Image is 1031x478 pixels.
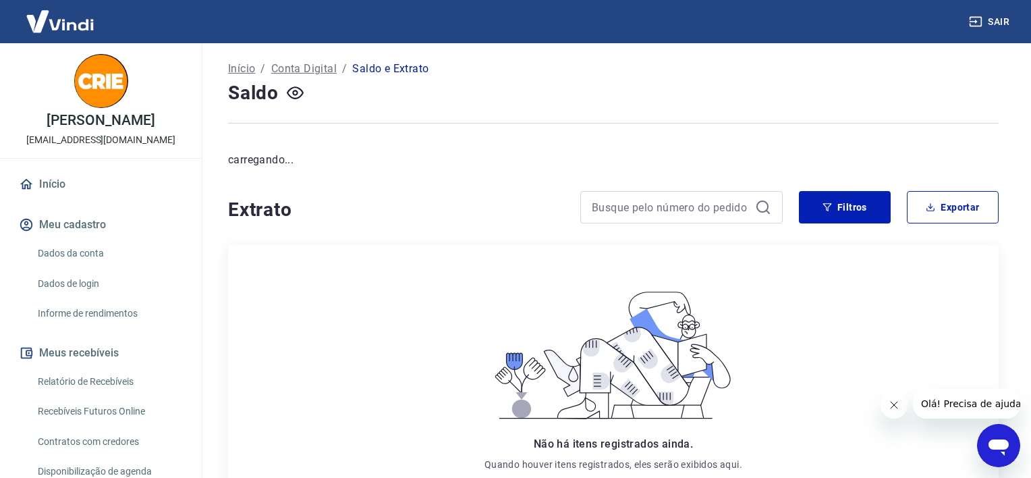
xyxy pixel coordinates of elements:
[592,197,750,217] input: Busque pelo número do pedido
[966,9,1015,34] button: Sair
[271,61,337,77] a: Conta Digital
[74,54,128,108] img: 334f1355-7345-4fa3-b7e6-93adabd9c250.jpeg
[16,210,186,240] button: Meu cadastro
[32,368,186,396] a: Relatório de Recebíveis
[228,152,999,168] p: carregando...
[26,133,175,147] p: [EMAIL_ADDRESS][DOMAIN_NAME]
[16,169,186,199] a: Início
[342,61,347,77] p: /
[228,196,564,223] h4: Extrato
[8,9,113,20] span: Olá! Precisa de ajuda?
[913,389,1020,419] iframe: Mensagem da empresa
[799,191,891,223] button: Filtros
[16,1,104,42] img: Vindi
[32,240,186,267] a: Dados da conta
[228,80,279,107] h4: Saldo
[16,338,186,368] button: Meus recebíveis
[260,61,265,77] p: /
[32,270,186,298] a: Dados de login
[32,428,186,456] a: Contratos com credores
[534,437,693,450] span: Não há itens registrados ainda.
[881,392,908,419] iframe: Fechar mensagem
[352,61,428,77] p: Saldo e Extrato
[32,300,186,327] a: Informe de rendimentos
[47,113,155,128] p: [PERSON_NAME]
[484,458,742,471] p: Quando houver itens registrados, eles serão exibidos aqui.
[977,424,1020,467] iframe: Botão para abrir a janela de mensagens
[907,191,999,223] button: Exportar
[228,61,255,77] a: Início
[32,398,186,425] a: Recebíveis Futuros Online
